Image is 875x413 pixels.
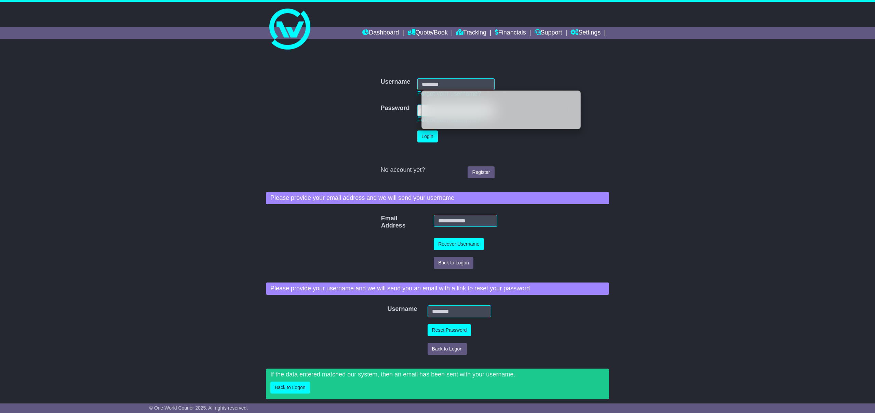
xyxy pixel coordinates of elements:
div: Please provide your username and we will send you an email with a link to reset your password [266,283,609,295]
p: If the data entered matched our system, then an email has been sent with your username. [270,371,605,378]
a: Register [468,166,494,178]
a: Settings [570,27,601,39]
div: Please provide your email address and we will send your username [266,192,609,204]
div: No account yet? [380,166,494,174]
button: Back to Logon [428,343,467,355]
label: Password [380,105,409,112]
a: Support [535,27,562,39]
button: Login [417,130,438,142]
label: Email Address [378,215,390,230]
label: Username [380,78,410,86]
button: Recover Username [434,238,484,250]
label: Username [384,305,393,313]
a: Tracking [456,27,486,39]
a: Financials [495,27,526,39]
a: Forgot your username? [417,90,481,97]
span: © One World Courier 2025. All rights reserved. [149,405,248,411]
a: Quote/Book [407,27,448,39]
button: Back to Logon [270,382,310,394]
a: Forgot your password? [417,116,480,123]
button: Back to Logon [434,257,473,269]
a: Dashboard [362,27,399,39]
button: Reset Password [428,324,471,336]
